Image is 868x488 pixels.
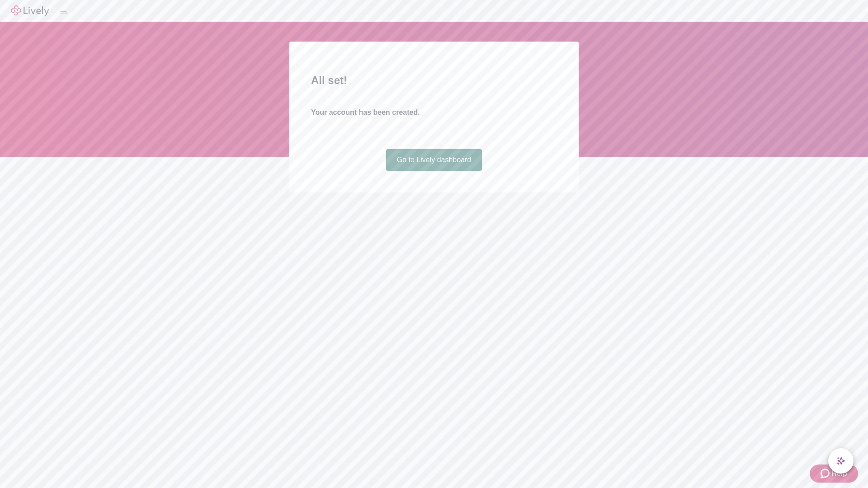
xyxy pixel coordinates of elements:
[11,5,49,16] img: Lively
[311,107,557,118] h4: Your account has been created.
[821,468,831,479] svg: Zendesk support icon
[831,468,847,479] span: Help
[60,11,67,14] button: Log out
[828,448,854,474] button: chat
[810,465,858,483] button: Zendesk support iconHelp
[311,72,557,89] h2: All set!
[836,456,845,465] svg: Lively AI Assistant
[386,149,482,171] a: Go to Lively dashboard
